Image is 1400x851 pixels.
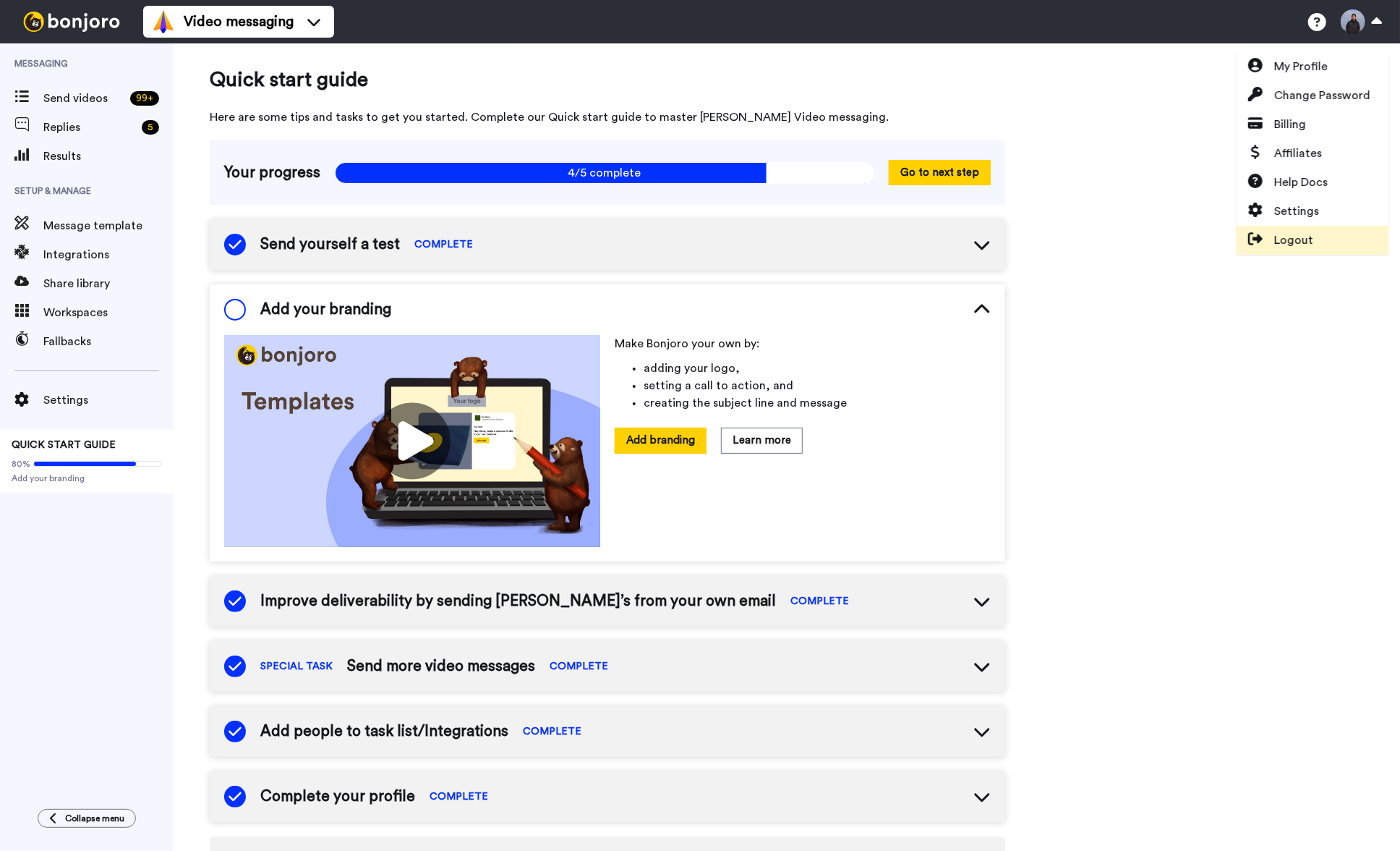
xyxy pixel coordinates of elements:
[1237,110,1388,139] a: Billing
[142,120,159,135] div: 5
[1274,232,1313,249] span: Logout
[260,590,776,612] span: Improve deliverability by sending [PERSON_NAME]’s from your own email
[43,119,136,136] span: Replies
[644,377,991,394] li: setting a call to action, and
[12,473,162,484] span: Add your branding
[615,335,991,352] p: Make Bonjoro your own by:
[260,299,391,321] span: Add your branding
[12,440,116,450] span: QUICK START GUIDE
[224,335,600,547] img: cf57bf495e0a773dba654a4906436a82.jpg
[260,659,333,674] span: SPECIAL TASK
[1274,174,1328,191] span: Help Docs
[347,656,535,677] span: Send more video messages
[1274,58,1328,75] span: My Profile
[17,12,126,32] img: bj-logo-header-white.svg
[210,109,1005,126] span: Here are some tips and tasks to get you started. Complete our Quick start guide to master [PERSON...
[1274,116,1306,133] span: Billing
[644,394,991,412] li: creating the subject line and message
[1237,168,1388,197] a: Help Docs
[43,246,174,263] span: Integrations
[130,91,159,106] div: 99 +
[414,237,473,252] span: COMPLETE
[184,12,294,32] span: Video messaging
[65,813,124,824] span: Collapse menu
[38,809,136,828] button: Collapse menu
[644,360,991,377] li: adding your logo,
[12,458,30,470] span: 80%
[43,304,174,321] span: Workspaces
[721,428,803,453] button: Learn more
[523,724,581,739] span: COMPLETE
[43,391,174,409] span: Settings
[1274,87,1370,104] span: Change Password
[224,162,320,184] span: Your progress
[1274,145,1322,162] span: Affiliates
[615,428,707,453] button: Add branding
[1237,139,1388,168] a: Affiliates
[43,90,124,107] span: Send videos
[260,786,415,808] span: Complete your profile
[430,789,488,804] span: COMPLETE
[43,333,174,350] span: Fallbacks
[889,160,991,185] button: Go to next step
[1237,197,1388,226] a: Settings
[152,10,175,33] img: vm-color.svg
[550,659,608,674] span: COMPLETE
[1274,203,1319,220] span: Settings
[43,275,174,292] span: Share library
[43,217,174,234] span: Message template
[260,234,400,255] span: Send yourself a test
[1237,81,1388,110] a: Change Password
[1237,52,1388,81] a: My Profile
[43,148,174,165] span: Results
[260,721,508,742] span: Add people to task list/Integrations
[210,65,1005,94] span: Quick start guide
[790,594,849,609] span: COMPLETE
[1237,226,1388,255] a: Logout
[335,162,874,184] span: 4/5 complete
